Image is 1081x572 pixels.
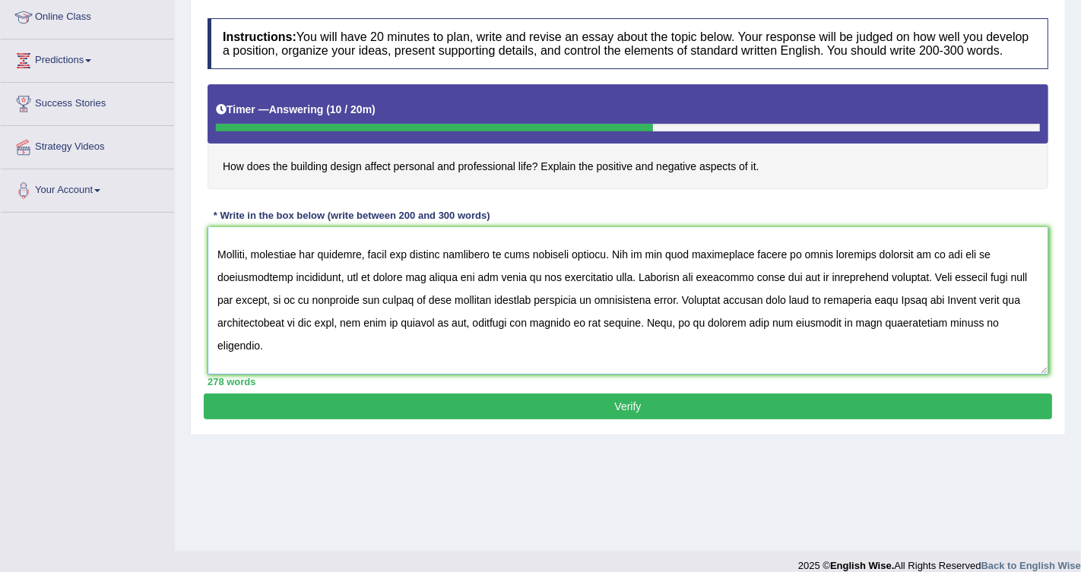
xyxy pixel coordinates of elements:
div: 278 words [208,374,1048,389]
button: Verify [204,393,1052,419]
h5: Timer — [216,104,376,115]
b: 10 / 20m [330,103,372,115]
b: ( [326,103,330,115]
a: Predictions [1,40,174,77]
a: Success Stories [1,83,174,121]
a: Your Account [1,169,174,207]
b: ) [372,103,376,115]
a: Strategy Videos [1,126,174,164]
strong: English Wise. [830,560,894,571]
h4: You will have 20 minutes to plan, write and revise an essay about the topic below. Your response ... [208,18,1048,69]
a: Back to English Wise [981,560,1081,571]
b: Answering [269,103,324,115]
div: * Write in the box below (write between 200 and 300 words) [208,208,496,223]
b: Instructions: [223,30,296,43]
